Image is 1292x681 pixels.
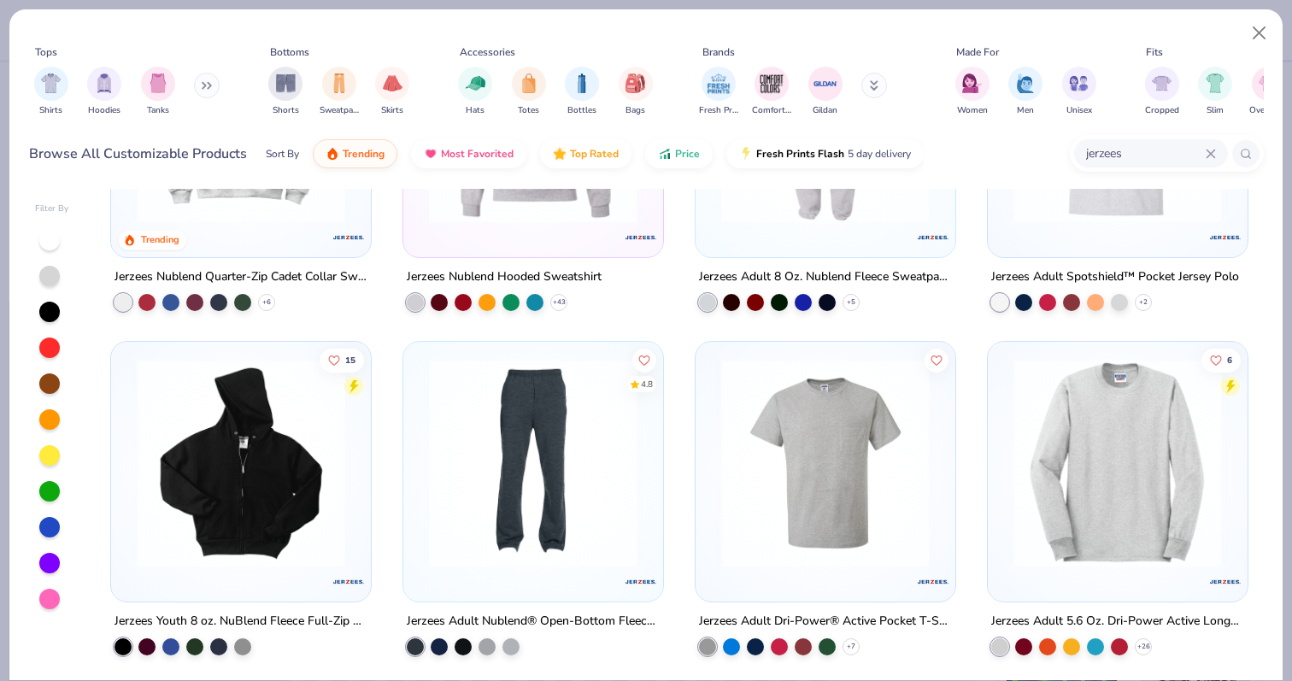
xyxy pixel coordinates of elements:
img: Shirts Image [41,73,61,93]
img: Comfort Colors Image [759,71,784,97]
img: Jerzees logo [916,220,950,255]
img: Jerzees logo [332,220,366,255]
span: Fresh Prints [699,104,738,117]
button: Close [1243,17,1276,50]
div: filter for Shirts [34,67,68,117]
img: TopRated.gif [553,147,567,161]
div: filter for Oversized [1249,67,1288,117]
img: 27618999-f9aa-47d9-8fc3-74680630ac37 [937,359,1163,567]
span: + 6 [262,297,271,308]
span: Oversized [1249,104,1288,117]
button: filter button [375,67,409,117]
span: Comfort Colors [752,104,791,117]
div: Jerzees Nublend Quarter-Zip Cadet Collar Sweatshirt [115,267,367,288]
button: filter button [1062,67,1096,117]
span: Trending [343,147,385,161]
img: 260cb320-1c3e-46db-abd1-be4547060713 [420,359,646,567]
img: Tanks Image [149,73,167,93]
span: Men [1017,104,1034,117]
img: 966b1829-d788-4978-b8c7-8fea349d0687 [128,359,354,567]
button: filter button [808,67,843,117]
span: Bottles [567,104,596,117]
img: Gildan Image [813,71,838,97]
button: filter button [752,67,791,117]
button: Trending [313,139,397,168]
div: Sort By [266,146,299,161]
div: filter for Gildan [808,67,843,117]
img: Shorts Image [276,73,296,93]
span: Unisex [1066,104,1092,117]
div: Made For [956,44,999,60]
span: + 7 [847,641,855,651]
span: Women [957,104,988,117]
img: Jerzees logo [332,564,366,598]
img: Hoodies Image [95,73,114,93]
div: Fits [1146,44,1163,60]
span: Shorts [273,104,299,117]
button: filter button [699,67,738,117]
div: filter for Bottles [565,67,599,117]
img: Jerzees logo [624,564,658,598]
div: Jerzees Youth 8 oz. NuBlend Fleece Full-Zip Hood [115,610,367,631]
div: filter for Men [1008,67,1042,117]
div: filter for Cropped [1145,67,1179,117]
button: Most Favorited [411,139,526,168]
img: Unisex Image [1069,73,1089,93]
img: 7fe0ff40-50c5-4b13-a68a-6735e4fa6c6a [713,359,938,567]
button: Like [1201,348,1241,372]
button: Top Rated [540,139,631,168]
div: filter for Bags [619,67,653,117]
div: Bottoms [270,44,309,60]
img: Bottles Image [573,73,591,93]
button: filter button [512,67,546,117]
img: Sweatpants Image [330,73,349,93]
img: Hats Image [466,73,485,93]
input: Try "T-Shirt" [1084,144,1206,163]
div: Tops [35,44,57,60]
img: Jerzees logo [916,564,950,598]
button: filter button [141,67,175,117]
span: + 26 [1136,641,1149,651]
span: Cropped [1145,104,1179,117]
button: filter button [1145,67,1179,117]
button: Price [645,139,713,168]
div: 4.8 [641,378,653,390]
button: filter button [268,67,302,117]
span: Most Favorited [441,147,514,161]
span: Totes [518,104,539,117]
button: filter button [87,67,121,117]
img: Totes Image [520,73,538,93]
img: Fresh Prints Image [706,71,731,97]
span: 5 day delivery [848,144,911,164]
button: Fresh Prints Flash5 day delivery [726,139,924,168]
img: 3a414f12-a4cb-4ca9-8ee8-e32b16d9a56c [420,15,646,223]
img: Cropped Image [1152,73,1172,93]
img: Jerzees logo [1207,220,1242,255]
span: Sweatpants [320,104,359,117]
button: Like [632,348,656,372]
span: Fresh Prints Flash [756,147,844,161]
div: Brands [702,44,735,60]
div: filter for Tanks [141,67,175,117]
button: filter button [565,67,599,117]
div: filter for Unisex [1062,67,1096,117]
img: 41771f5c-6788-4f4b-bcbe-e1bb168cb333 [1005,359,1230,567]
div: filter for Skirts [375,67,409,117]
div: Jerzees Adult Spotshield™ Pocket Jersey Polo [991,267,1239,288]
button: filter button [1249,67,1288,117]
span: Hats [466,104,484,117]
button: filter button [619,67,653,117]
div: filter for Women [955,67,990,117]
button: Like [925,348,948,372]
button: filter button [1008,67,1042,117]
div: Browse All Customizable Products [29,144,247,164]
div: filter for Hats [458,67,492,117]
span: Top Rated [570,147,619,161]
div: Filter By [35,203,69,215]
span: + 2 [1139,297,1148,308]
span: Hoodies [88,104,120,117]
div: filter for Totes [512,67,546,117]
img: flash.gif [739,147,753,161]
span: 15 [346,355,356,364]
div: filter for Sweatpants [320,67,359,117]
